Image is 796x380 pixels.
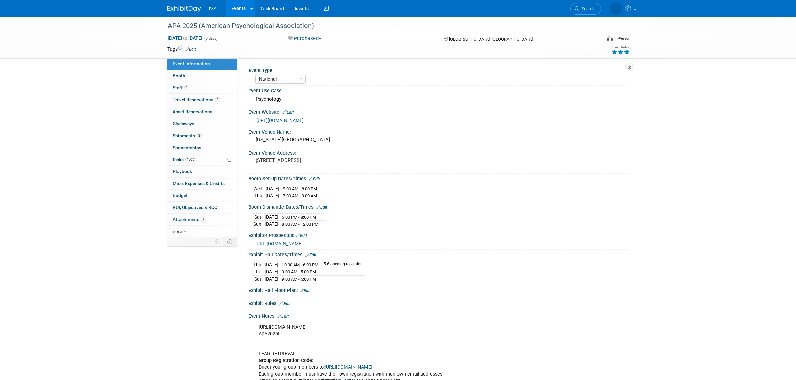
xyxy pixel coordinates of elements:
[248,148,629,156] div: Event Venue Address:
[248,285,629,294] div: Exhibit Hall Floor Plan:
[255,241,303,246] a: [URL][DOMAIN_NAME]
[570,3,601,15] a: Search
[167,118,237,130] a: Giveaways
[167,214,237,225] a: Attachments1
[182,35,188,41] span: to
[185,157,196,162] span: 100%
[248,127,629,135] div: Event Venue Name:
[204,36,218,41] span: (3 days)
[253,268,265,276] td: Fri.
[256,118,304,123] a: [URL][DOMAIN_NAME]
[167,70,237,82] a: Booth
[167,94,237,106] a: Travel Reservations2
[167,35,203,41] span: [DATE] [DATE]
[305,253,316,257] a: Edit
[277,314,289,319] a: Edit
[253,192,266,199] td: Thu.
[266,185,279,192] td: [DATE]
[165,20,591,32] div: APA 2025 (American Psychological Association)
[266,192,279,199] td: [DATE]
[282,262,318,267] span: 10:00 AM - 6:00 PM
[167,106,237,118] a: Asset Reservations
[248,174,629,182] div: Booth Set-up Dates/Times:
[259,358,313,363] b: Group Registration Code:
[309,177,320,181] a: Edit
[173,169,192,174] span: Playbook
[612,46,630,49] div: Event Rating
[248,311,629,320] div: Event Notes:
[449,37,533,42] span: [GEOGRAPHIC_DATA], [GEOGRAPHIC_DATA]
[265,221,278,228] td: [DATE]
[265,275,278,282] td: [DATE]
[325,364,372,370] a: [URL][DOMAIN_NAME]
[167,142,237,154] a: Sponsorships
[282,269,316,274] span: 9:00 AM - 5:00 PM
[167,58,237,70] a: Event Information
[167,202,237,213] a: ROI, Objectives & ROO
[209,6,217,11] span: IVS
[248,298,629,307] div: Exhibit Rules:
[167,82,237,94] a: Staff1
[167,6,201,12] img: ExhibitDay
[173,61,210,66] span: Event Information
[562,35,631,45] div: Event Format
[282,110,294,115] a: Edit
[185,47,196,52] a: Edit
[188,74,192,77] i: Booth reservation complete
[614,36,630,41] div: In-Person
[171,229,182,234] span: more
[253,275,265,282] td: Sat.
[173,85,189,90] span: Staff
[253,213,265,221] td: Sat.
[173,145,201,150] span: Sponsorships
[172,157,196,162] span: Tasks
[248,202,629,211] div: Booth Dismantle Dates/Times:
[248,107,629,116] div: Event Website:
[212,237,223,246] td: Personalize Event Tab Strip
[610,2,622,15] img: Kyle Shelstad
[167,130,237,142] a: Shipments2
[265,213,278,221] td: [DATE]
[173,73,193,78] span: Booth
[607,36,613,41] img: Format-Inperson.png
[173,181,225,186] span: Misc. Expenses & Credits
[197,133,202,138] span: 2
[320,261,363,268] td: 5-6 opening reception
[248,86,629,94] div: Event Use Case:
[248,230,629,239] div: Exhibitor Prospectus:
[173,133,202,138] span: Shipments
[296,233,307,238] a: Edit
[256,157,400,163] pre: [STREET_ADDRESS]
[184,85,189,90] span: 1
[173,205,217,210] span: ROI, Objectives & ROO
[167,190,237,201] a: Budget
[300,288,311,293] a: Edit
[167,226,237,237] a: more
[167,178,237,189] a: Misc. Expenses & Credits
[279,301,291,306] a: Edit
[201,217,206,222] span: 1
[173,217,206,222] span: Attachments
[265,261,278,268] td: [DATE]
[265,268,278,276] td: [DATE]
[173,97,220,102] span: Travel Reservations
[167,46,196,52] td: Tags
[173,121,194,126] span: Giveaways
[283,186,317,191] span: 8:00 AM - 8:00 PM
[253,261,265,268] td: Thu.
[249,65,626,74] div: Event Type:
[283,193,317,198] span: 7:00 AM - 9:00 AM
[286,35,324,42] button: Purchased
[316,205,327,210] a: Edit
[215,97,220,102] span: 2
[253,94,624,104] div: Psychology
[282,222,318,227] span: 8:00 AM - 12:00 PM
[282,277,316,282] span: 9:00 AM - 5:00 PM
[223,237,237,246] td: Toggle Event Tabs
[167,166,237,177] a: Playbook
[253,221,265,228] td: Sun.
[253,135,624,145] div: [US_STATE][GEOGRAPHIC_DATA]
[173,109,212,114] span: Asset Reservations
[282,215,316,220] span: 5:00 PM - 8:00 PM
